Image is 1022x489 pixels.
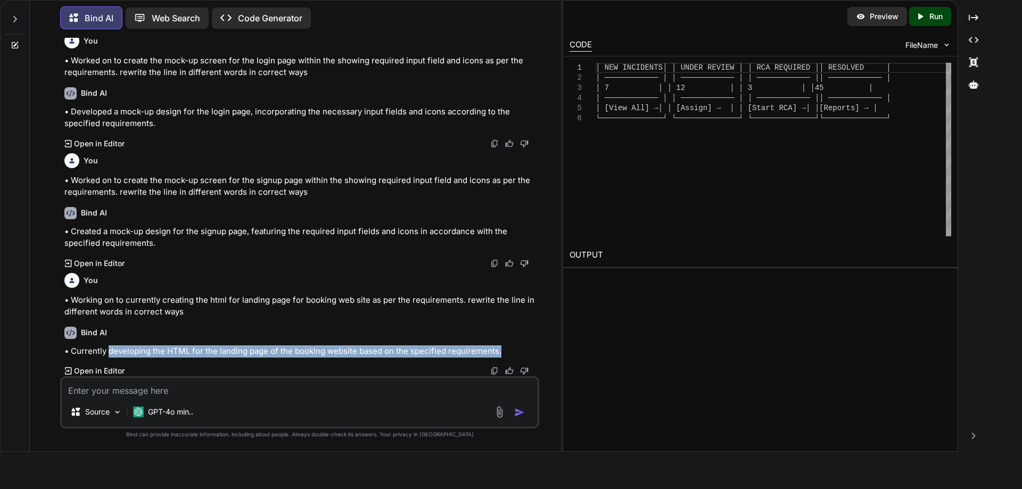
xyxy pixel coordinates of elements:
div: 6 [570,113,582,123]
span: │ NEW INCIDENTS│ │ UNDER REVIEW │ │ RCA REQUIRED │ [596,63,819,72]
img: Pick Models [113,408,122,417]
div: 1 [570,63,582,73]
img: like [505,367,514,375]
h6: You [84,275,98,286]
span: │ ──────────── │ │ ──────────── │ │ ──────────── │ [596,94,819,102]
p: Web Search [152,12,200,24]
p: GPT-4o min.. [148,407,193,417]
h6: You [84,155,98,166]
p: • Working on to currently creating the html for landing page for booking web site as per the requ... [64,294,537,318]
div: 3 [570,83,582,93]
p: • Developed a mock-up design for the login page, incorporating the necessary input fields and ico... [64,106,537,130]
h2: OUTPUT [563,243,958,268]
img: copy [490,367,499,375]
img: dislike [520,367,529,375]
p: Bind AI [85,12,113,24]
img: preview [856,12,866,21]
div: 4 [570,93,582,103]
p: Open in Editor [74,258,125,269]
img: like [505,259,514,268]
span: │ RESOLVED │ [819,63,891,72]
span: └──────────────┘ [819,114,891,122]
p: Run [929,11,943,22]
img: icon [514,407,525,418]
h6: Bind AI [81,88,107,98]
div: CODE [570,39,592,52]
p: Open in Editor [74,366,125,376]
img: chevron down [942,40,951,49]
h6: Bind AI [81,327,107,338]
p: • Worked on to create the mock-up screen for the login page within the showing required input fie... [64,55,537,79]
p: • Created a mock-up design for the signup page, featuring the required input fields and icons in ... [64,226,537,250]
p: Bind can provide inaccurate information, including about people. Always double-check its answers.... [60,430,539,438]
p: • Worked on to create the mock-up screen for the signup page within the showing required input fi... [64,175,537,198]
div: 2 [570,73,582,83]
img: dislike [520,259,529,268]
span: [Reports] → │ [819,104,877,112]
h6: Bind AI [81,208,107,218]
img: like [505,139,514,148]
div: 5 [570,103,582,113]
span: │ ──────────── │ [819,94,891,102]
p: Preview [870,11,899,22]
img: attachment [493,406,506,418]
img: copy [490,139,499,148]
span: FileName [905,40,938,51]
p: Open in Editor [74,138,125,149]
span: │ [View All] →│ │ [Assign] → │ │ [Start RCA] →│ │ [596,104,819,112]
img: GPT-4o mini [133,407,144,417]
h6: You [84,36,98,46]
p: Code Generator [238,12,302,24]
img: copy [490,259,499,268]
p: • Currently developing the HTML for the landing page of the booking website based on the specifie... [64,345,537,358]
span: │ 7 │ │ 12 │ │ 3 │ │ [596,84,815,92]
p: Source [85,407,110,417]
span: 45 │ [814,84,872,92]
span: └──────────────┘ └──────────────┘ └──────────────┘ [596,114,819,122]
span: │ ──────────── │ │ ──────────── │ │ ──────────── │ [596,73,819,82]
img: dislike [520,139,529,148]
span: │ ──────────── │ [819,73,891,82]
